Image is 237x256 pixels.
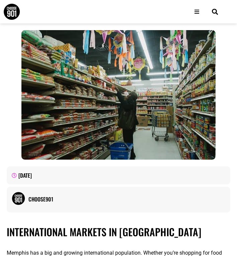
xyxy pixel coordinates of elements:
[21,30,216,160] img: A shopper reaches for items on a high shelf in an international market aisle, blue basket in hand...
[28,195,225,203] a: Choose901
[12,192,25,205] img: Picture of Choose901
[191,6,203,18] div: Open/Close Menu
[18,171,32,179] time: [DATE]
[7,226,230,238] h1: International Markets in [GEOGRAPHIC_DATA]
[210,6,221,17] div: Search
